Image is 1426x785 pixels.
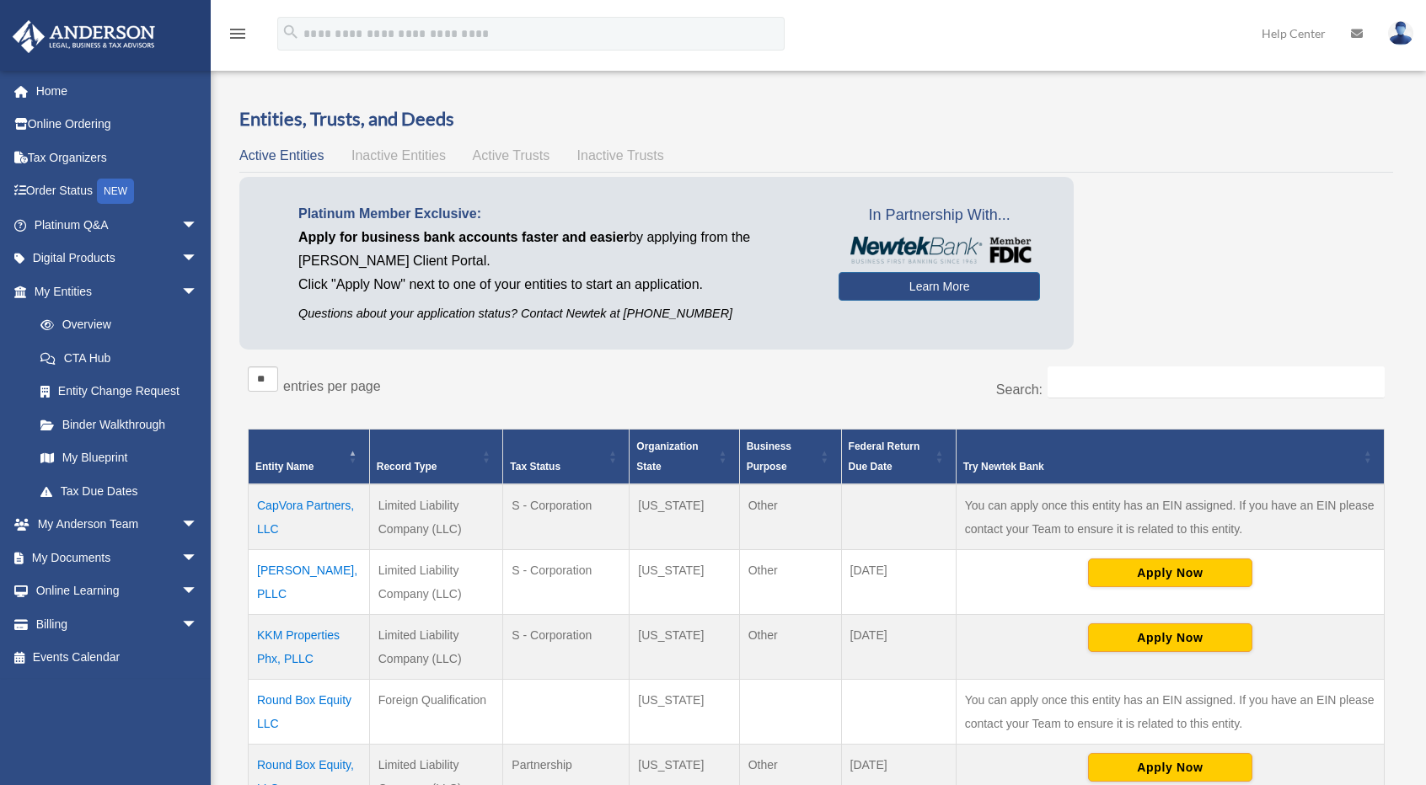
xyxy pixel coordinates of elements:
span: Active Entities [239,148,324,163]
img: User Pic [1388,21,1413,45]
a: Events Calendar [12,641,223,675]
p: Questions about your application status? Contact Newtek at [PHONE_NUMBER] [298,303,813,324]
td: Foreign Qualification [369,679,503,744]
td: You can apply once this entity has an EIN assigned. If you have an EIN please contact your Team t... [956,679,1384,744]
button: Apply Now [1088,753,1252,782]
img: NewtekBankLogoSM.png [847,237,1032,264]
th: Record Type: Activate to sort [369,429,503,484]
a: CTA Hub [24,341,215,375]
td: [DATE] [841,614,956,679]
label: entries per page [283,379,381,393]
div: Try Newtek Bank [963,457,1359,477]
i: search [281,23,300,41]
span: Entity Name [255,461,314,473]
a: Order StatusNEW [12,174,223,209]
span: Tax Status [510,461,560,473]
th: Federal Return Due Date: Activate to sort [841,429,956,484]
td: [US_STATE] [630,614,739,679]
td: Limited Liability Company (LLC) [369,614,503,679]
a: Online Learningarrow_drop_down [12,574,223,608]
h3: Entities, Trusts, and Deeds [239,106,1393,132]
a: Learn More [839,272,1040,301]
span: In Partnership With... [839,202,1040,229]
td: CapVora Partners, LLC [249,484,370,550]
td: Other [739,549,841,614]
td: S - Corporation [503,549,630,614]
span: Inactive Trusts [577,148,664,163]
label: Search: [996,382,1043,397]
th: Entity Name: Activate to invert sorting [249,429,370,484]
button: Apply Now [1088,558,1252,587]
td: [US_STATE] [630,484,739,550]
span: arrow_drop_down [181,508,215,542]
a: Online Ordering [12,108,223,142]
a: My Entitiesarrow_drop_down [12,275,215,308]
a: My Anderson Teamarrow_drop_down [12,508,223,542]
a: Overview [24,308,206,342]
span: arrow_drop_down [181,275,215,309]
span: Record Type [377,461,437,473]
i: menu [228,24,248,44]
span: arrow_drop_down [181,607,215,642]
span: arrow_drop_down [181,541,215,575]
td: [DATE] [841,549,956,614]
span: arrow_drop_down [181,208,215,243]
a: Platinum Q&Aarrow_drop_down [12,208,223,242]
td: You can apply once this entity has an EIN assigned. If you have an EIN please contact your Team t... [956,484,1384,550]
a: My Documentsarrow_drop_down [12,541,223,574]
button: Apply Now [1088,623,1252,652]
p: Platinum Member Exclusive: [298,202,813,226]
img: Anderson Advisors Platinum Portal [8,20,160,53]
span: Organization State [636,441,698,473]
span: Business Purpose [747,441,791,473]
th: Organization State: Activate to sort [630,429,739,484]
td: Other [739,484,841,550]
span: Apply for business bank accounts faster and easier [298,230,629,244]
p: by applying from the [PERSON_NAME] Client Portal. [298,226,813,273]
td: KKM Properties Phx, PLLC [249,614,370,679]
a: Binder Walkthrough [24,408,215,441]
th: Tax Status: Activate to sort [503,429,630,484]
a: Billingarrow_drop_down [12,607,223,641]
td: S - Corporation [503,614,630,679]
span: arrow_drop_down [181,574,215,609]
span: arrow_drop_down [181,242,215,276]
div: NEW [97,179,134,204]
a: My Blueprint [24,441,215,475]
td: Round Box Equity LLC [249,679,370,744]
span: Inactive Entities [351,148,446,163]
td: Limited Liability Company (LLC) [369,549,503,614]
td: [PERSON_NAME], PLLC [249,549,370,614]
span: Active Trusts [473,148,550,163]
a: Tax Organizers [12,141,223,174]
a: Home [12,74,223,108]
td: [US_STATE] [630,679,739,744]
a: Tax Due Dates [24,474,215,508]
th: Try Newtek Bank : Activate to sort [956,429,1384,484]
th: Business Purpose: Activate to sort [739,429,841,484]
td: Limited Liability Company (LLC) [369,484,503,550]
td: [US_STATE] [630,549,739,614]
td: S - Corporation [503,484,630,550]
p: Click "Apply Now" next to one of your entities to start an application. [298,273,813,296]
a: Digital Productsarrow_drop_down [12,242,223,275]
span: Federal Return Due Date [849,441,920,473]
td: Other [739,614,841,679]
a: Entity Change Request [24,375,215,409]
a: menu [228,29,248,44]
